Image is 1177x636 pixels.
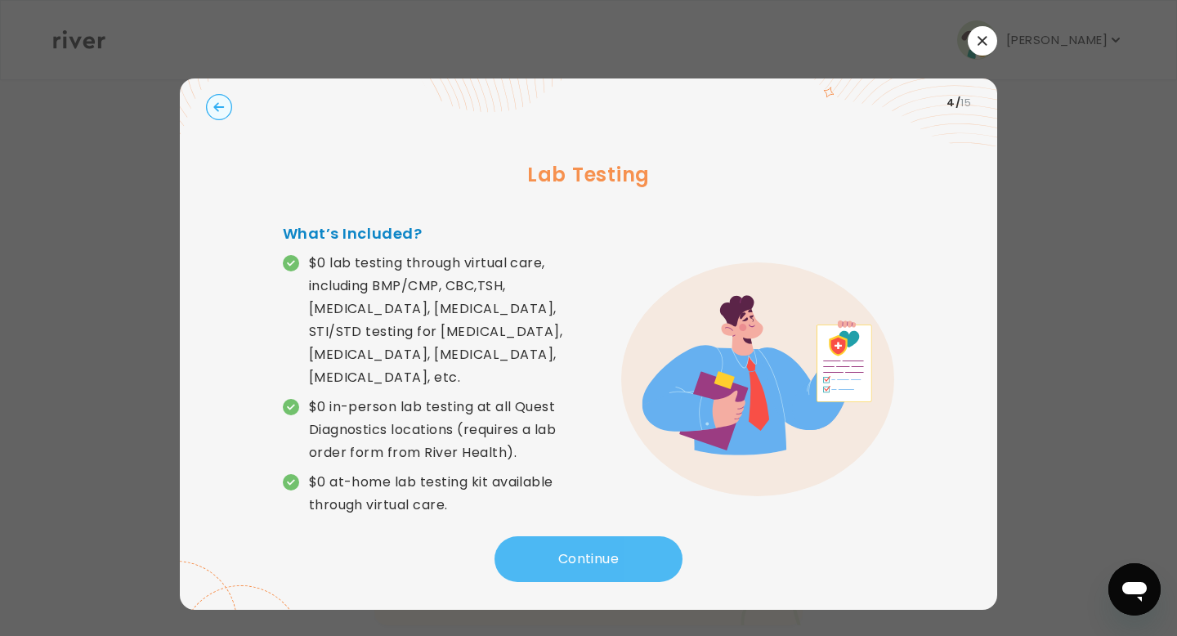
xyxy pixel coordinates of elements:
[495,536,682,582] button: Continue
[309,471,588,517] p: $0 at-home lab testing kit available through virtual care.
[1108,563,1161,616] iframe: Button to launch messaging window
[309,396,588,464] p: $0 in-person lab testing at all Quest Diagnostics locations (requires a lab order form from River...
[206,160,971,190] h3: Lab Testing
[621,262,894,496] img: error graphic
[309,252,588,389] p: $0 lab testing through virtual care, including BMP/CMP, CBC,TSH, [MEDICAL_DATA], [MEDICAL_DATA], ...
[283,222,588,245] h4: What’s Included?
